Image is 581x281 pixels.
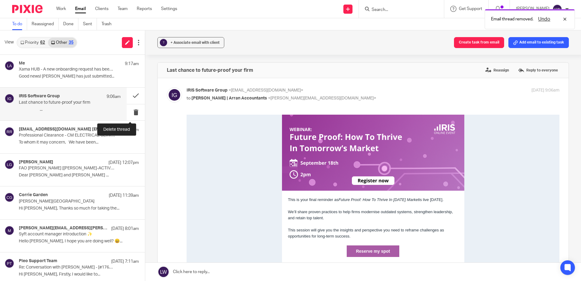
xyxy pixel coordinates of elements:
[19,67,115,72] p: Xama HUB - A new onboarding request has been returned
[95,6,108,12] a: Clients
[101,82,272,88] p: This is your final reminder as is live [DATE].
[19,239,139,244] p: Hello [PERSON_NAME], I hope you are doing well? 😄...
[19,127,108,132] h4: [EMAIL_ADDRESS][DOMAIN_NAME] [EMAIL_ADDRESS][DOMAIN_NAME]
[19,265,115,270] p: Re: Conversation with [PERSON_NAME] - [#176002]
[19,199,115,204] p: [PERSON_NAME][GEOGRAPHIC_DATA]
[102,180,271,193] p: – Product Director, IRIS Software Group
[12,18,27,30] a: To do
[19,61,25,66] h4: Me
[102,175,237,179] em: Driving innovation and helping firms stay compliant in a fast-changing market.
[19,193,48,198] h4: Corrie Garden
[12,5,43,13] img: Pixie
[19,258,57,264] h4: Pleo Support Team
[108,160,139,166] p: [DATE] 12:07pm
[508,37,569,48] button: Add email to existing task
[102,169,135,173] strong: [PERSON_NAME]
[160,39,167,46] div: ?
[165,150,208,155] strong: Meet the speakers
[102,193,135,198] strong: [PERSON_NAME]
[111,226,139,232] p: [DATE] 8:01am
[536,16,552,23] button: Undo
[102,168,271,180] p: – Head of Product Marketing, IRIS Software Group
[187,96,191,100] span: to
[19,226,108,231] h4: [PERSON_NAME][EMAIL_ADDRESS][PERSON_NAME][DOMAIN_NAME]
[109,193,139,199] p: [DATE] 11:39am
[111,258,139,265] p: [DATE] 7:11am
[69,40,74,45] div: 35
[102,148,271,168] p: Hear directly from leaders shaping the future of accountancy,
[17,38,48,47] a: Priority62
[19,160,53,165] h4: [PERSON_NAME]
[19,74,139,79] p: Good news! [PERSON_NAME] has just submitted...
[19,272,139,277] p: Hi [PERSON_NAME], Firstly, I would like to...
[102,193,271,205] p: – VP of Accounting Product Strategy, Dext
[5,127,14,137] img: svg%3E
[169,134,203,139] span: Reserve my spot
[152,83,232,87] em: Future Proof: How To Thrive In [DATE] Market
[118,6,128,12] a: Team
[40,40,45,45] div: 62
[157,37,224,48] button: ? + Associate email with client
[268,96,376,100] span: <[PERSON_NAME][EMAIL_ADDRESS][DOMAIN_NAME]>
[19,133,115,138] p: Professional Clearance - CM ELECTRICAL SERVICES ([GEOGRAPHIC_DATA]) LTD
[484,66,511,75] label: Reassign
[491,16,533,22] p: Email thread removed.
[111,127,139,133] p: [DATE] 1:22pm
[125,61,139,67] p: 9:17am
[517,66,559,75] label: Reply to everyone
[229,88,303,92] span: <[EMAIL_ADDRESS][DOMAIN_NAME]>
[48,38,76,47] a: Other35
[102,187,251,192] em: Expert in digital transformation and guiding firms through tax and compliance change.
[19,173,139,178] p: Dear [PERSON_NAME] and [PERSON_NAME] ...
[137,6,152,12] a: Reports
[167,67,253,73] h4: Last chance to future-proof your firm
[191,96,267,100] span: [PERSON_NAME] | Arran Accountants
[19,166,115,171] p: FAO [PERSON_NAME] [[PERSON_NAME]-ACTIVE.FID5257894]
[170,41,220,44] span: + Associate email with client
[101,88,272,125] p: We’ll share proven practices to help firms modernise outdated systems, strengthen leadership, and...
[161,6,177,12] a: Settings
[19,232,115,237] p: Syft account manager introduction ✨
[75,6,86,12] a: Email
[531,87,559,94] p: [DATE] 9:06am
[5,39,14,46] span: View
[19,140,139,145] p: To whom it may concern, We have been...
[167,87,182,102] img: svg%3E
[187,88,228,92] span: IRIS Software Group
[5,61,14,71] img: svg%3E
[63,18,78,30] a: Done
[19,206,139,211] p: Hi [PERSON_NAME], Thanks so much for taking the...
[32,18,59,30] a: Reassigned
[454,37,504,48] button: Create task from email
[5,160,14,169] img: svg%3E
[101,18,116,30] a: Trash
[5,226,14,235] img: svg%3E
[552,4,562,14] img: svg%3E
[56,6,66,12] a: Work
[5,258,14,268] img: svg%3E
[102,181,135,186] strong: [PERSON_NAME]
[83,18,97,30] a: Sent
[19,100,100,105] p: Last chance to future-proof your firm
[5,94,14,103] img: svg%3E
[107,94,121,100] p: 9:06am
[102,199,271,204] em: Experienced accountant and adviser helping firms modernise their processes and client services.
[19,94,60,99] h4: IRIS Software Group
[160,131,212,142] a: Reserve my spot
[19,107,121,112] p: ͏ ͏ ͏ ͏ ͏ ͏ ͏ ͏ ͏ ͏ ͏ ͏ ͏ ͏ ͏ ͏ ͏ ͏ ͏ ͏ ͏ ͏ ͏ ͏...
[5,193,14,202] img: svg%3E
